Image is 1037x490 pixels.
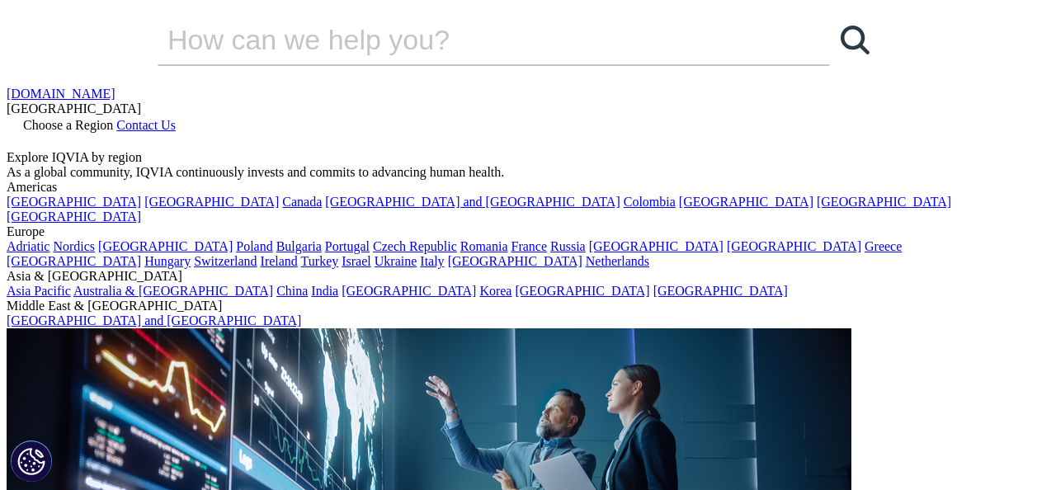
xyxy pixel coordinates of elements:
a: Search [830,15,879,64]
a: Italy [420,254,444,268]
div: As a global community, IQVIA continuously invests and commits to advancing human health. [7,165,1030,180]
a: [GEOGRAPHIC_DATA] [7,210,141,224]
a: [GEOGRAPHIC_DATA] [342,284,476,298]
a: France [511,239,548,253]
a: [GEOGRAPHIC_DATA] [7,254,141,268]
div: Europe [7,224,1030,239]
a: Ukraine [375,254,417,268]
a: Korea [479,284,511,298]
div: Middle East & [GEOGRAPHIC_DATA] [7,299,1030,313]
a: China [276,284,308,298]
div: [GEOGRAPHIC_DATA] [7,101,1030,116]
a: [GEOGRAPHIC_DATA] [589,239,724,253]
a: [GEOGRAPHIC_DATA] [727,239,861,253]
div: Americas [7,180,1030,195]
a: Portugal [325,239,370,253]
a: [GEOGRAPHIC_DATA] [653,284,788,298]
a: Turkey [301,254,339,268]
a: India [311,284,338,298]
a: [GEOGRAPHIC_DATA] and [GEOGRAPHIC_DATA] [325,195,620,209]
a: Greece [865,239,902,253]
div: Explore IQVIA by region [7,150,1030,165]
a: Asia Pacific [7,284,71,298]
div: Asia & [GEOGRAPHIC_DATA] [7,269,1030,284]
span: Choose a Region [23,118,113,132]
a: Bulgaria [276,239,322,253]
a: Netherlands [586,254,649,268]
a: Ireland [261,254,298,268]
a: [GEOGRAPHIC_DATA] and [GEOGRAPHIC_DATA] [7,313,301,327]
a: Poland [236,239,272,253]
a: [GEOGRAPHIC_DATA] [7,195,141,209]
a: Australia & [GEOGRAPHIC_DATA] [73,284,273,298]
a: Russia [550,239,586,253]
a: [GEOGRAPHIC_DATA] [98,239,233,253]
a: [DOMAIN_NAME] [7,87,115,101]
a: Contact Us [116,118,176,132]
a: [GEOGRAPHIC_DATA] [448,254,582,268]
input: Search [158,15,783,64]
a: [GEOGRAPHIC_DATA] [515,284,649,298]
a: Switzerland [194,254,257,268]
button: Cookies Settings [11,441,52,482]
a: Colombia [624,195,676,209]
a: Adriatic [7,239,49,253]
a: Nordics [53,239,95,253]
a: Canada [282,195,322,209]
a: Israel [342,254,371,268]
a: Romania [460,239,508,253]
a: [GEOGRAPHIC_DATA] [144,195,279,209]
a: [GEOGRAPHIC_DATA] [679,195,813,209]
a: [GEOGRAPHIC_DATA] [817,195,951,209]
a: Hungary [144,254,191,268]
svg: Search [841,26,870,54]
a: Czech Republic [373,239,457,253]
